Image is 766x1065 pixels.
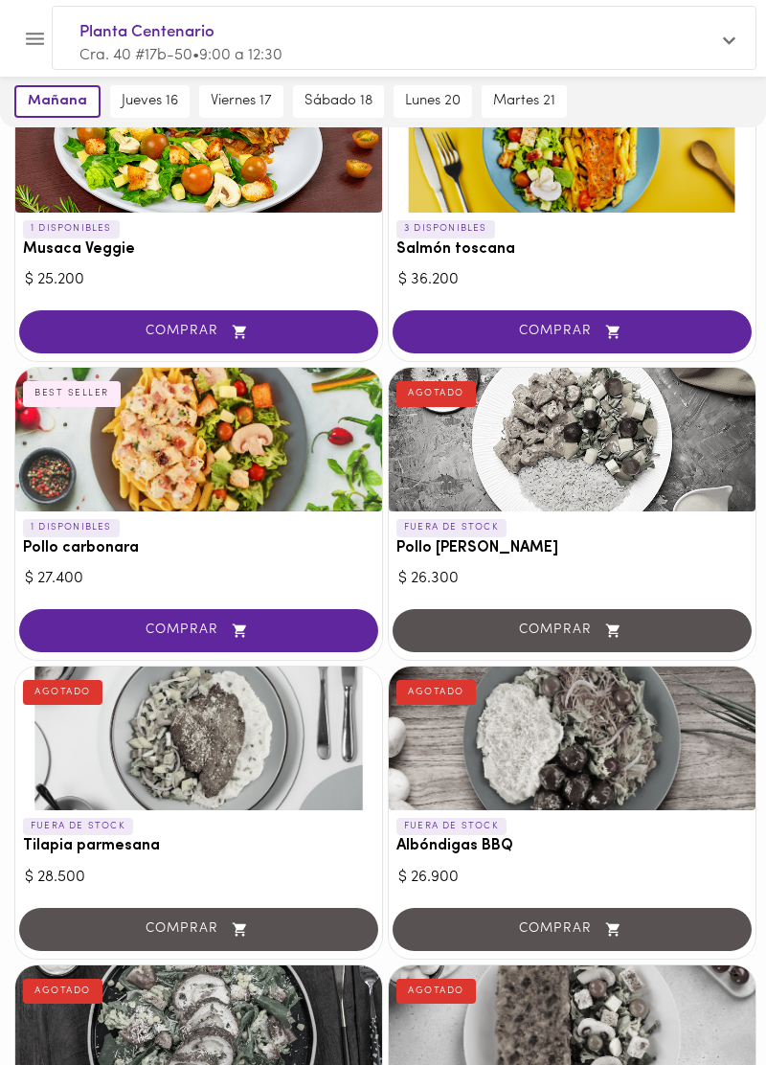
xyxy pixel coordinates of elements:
div: $ 25.200 [25,269,372,291]
p: FUERA DE STOCK [396,818,507,835]
div: $ 36.200 [398,269,746,291]
div: AGOTADO [396,680,476,705]
div: $ 28.500 [25,867,372,889]
div: Pollo carbonara [15,368,382,511]
button: mañana [14,85,101,118]
div: AGOTADO [23,680,102,705]
button: lunes 20 [394,85,472,118]
div: Albóndigas BBQ [389,667,755,810]
h3: Pollo [PERSON_NAME] [396,540,748,557]
p: 3 DISPONIBLES [396,220,495,238]
h3: Tilapia parmesana [23,838,374,855]
span: COMPRAR [43,324,354,340]
div: $ 26.900 [398,867,746,889]
p: 1 DISPONIBLES [23,519,120,536]
h3: Pollo carbonara [23,540,374,557]
span: Cra. 40 #17b-50 • 9:00 a 12:30 [79,48,282,63]
button: COMPRAR [19,310,378,353]
p: FUERA DE STOCK [396,519,507,536]
button: sábado 18 [293,85,384,118]
span: lunes 20 [405,93,461,110]
span: Planta Centenario [79,20,710,45]
span: sábado 18 [304,93,372,110]
h3: Albóndigas BBQ [396,838,748,855]
span: mañana [28,93,87,110]
button: Menu [11,15,58,62]
button: jueves 16 [110,85,190,118]
span: viernes 17 [211,93,272,110]
div: AGOTADO [23,979,102,1004]
div: Pollo Tikka Massala [389,368,755,511]
div: $ 26.300 [398,568,746,590]
button: COMPRAR [19,609,378,652]
div: BEST SELLER [23,381,121,406]
div: Tilapia parmesana [15,667,382,810]
h3: Salmón toscana [396,241,748,259]
div: AGOTADO [396,979,476,1004]
span: jueves 16 [122,93,178,110]
div: AGOTADO [396,381,476,406]
p: 1 DISPONIBLES [23,220,120,238]
div: Salmón toscana [389,69,755,213]
span: COMPRAR [43,623,354,639]
button: COMPRAR [393,310,752,353]
button: viernes 17 [199,85,283,118]
div: Musaca Veggie [15,69,382,213]
span: COMPRAR [417,324,728,340]
p: FUERA DE STOCK [23,818,133,835]
div: $ 27.400 [25,568,372,590]
span: martes 21 [493,93,555,110]
h3: Musaca Veggie [23,241,374,259]
button: martes 21 [482,85,567,118]
iframe: Messagebird Livechat Widget [674,973,766,1065]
